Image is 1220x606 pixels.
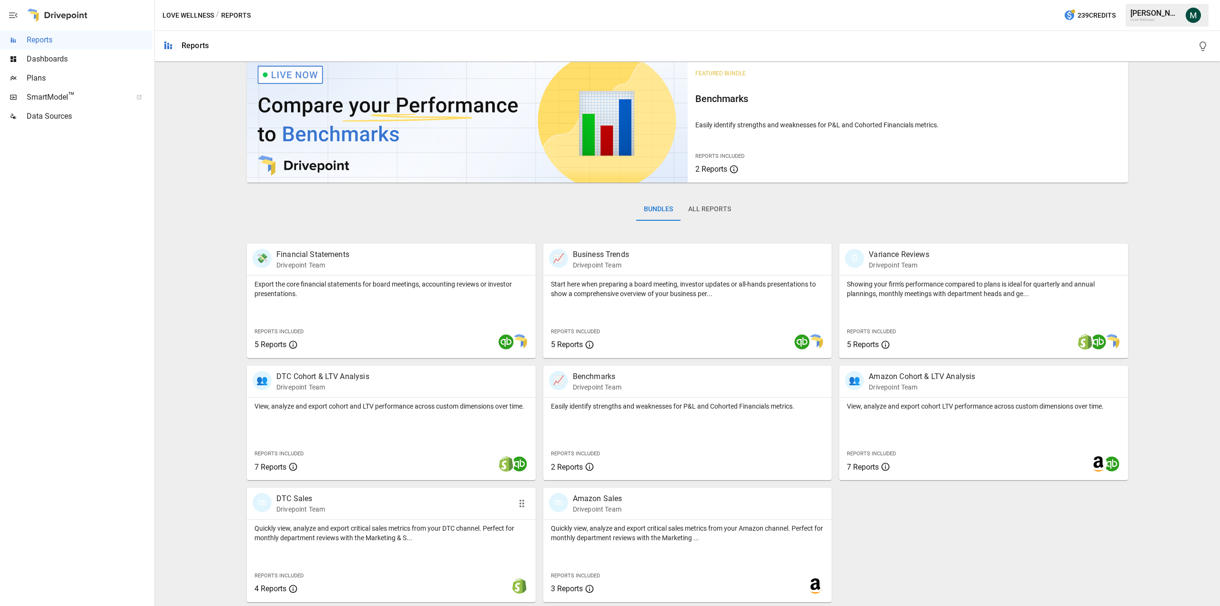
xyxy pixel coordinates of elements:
[1060,7,1119,24] button: 239Credits
[681,198,739,221] button: All Reports
[551,340,583,349] span: 5 Reports
[847,401,1120,411] p: View, analyze and export cohort LTV performance across custom dimensions over time.
[254,340,286,349] span: 5 Reports
[695,120,1121,130] p: Easily identify strengths and weaknesses for P&L and Cohorted Financials metrics.
[498,334,514,349] img: quickbooks
[845,371,864,390] div: 👥
[254,451,304,457] span: Reports Included
[254,279,528,298] p: Export the core financial statements for board meetings, accounting reviews or investor presentat...
[216,10,219,21] div: /
[808,578,823,594] img: amazon
[573,504,622,514] p: Drivepoint Team
[573,493,622,504] p: Amazon Sales
[847,462,879,472] span: 7 Reports
[27,72,152,84] span: Plans
[1180,2,1207,29] button: Michael Cormack
[182,41,209,50] div: Reports
[1104,456,1119,472] img: quickbooks
[512,456,527,472] img: quickbooks
[254,329,304,335] span: Reports Included
[247,59,688,183] img: video thumbnail
[695,91,1121,106] h6: Benchmarks
[27,111,152,122] span: Data Sources
[636,198,681,221] button: Bundles
[276,382,369,392] p: Drivepoint Team
[276,371,369,382] p: DTC Cohort & LTV Analysis
[1130,9,1180,18] div: [PERSON_NAME]
[253,371,272,390] div: 👥
[869,382,975,392] p: Drivepoint Team
[808,334,823,349] img: smart model
[549,493,568,512] div: 🛍
[1078,10,1116,21] span: 239 Credits
[551,451,600,457] span: Reports Included
[512,578,527,594] img: shopify
[512,334,527,349] img: smart model
[869,260,929,270] p: Drivepoint Team
[276,504,325,514] p: Drivepoint Team
[695,70,746,77] span: Featured Bundle
[253,249,272,268] div: 💸
[1091,334,1106,349] img: quickbooks
[551,573,600,579] span: Reports Included
[27,53,152,65] span: Dashboards
[498,456,514,472] img: shopify
[847,279,1120,298] p: Showing your firm's performance compared to plans is ideal for quarterly and annual plannings, mo...
[551,584,583,593] span: 3 Reports
[68,90,75,102] span: ™
[276,260,349,270] p: Drivepoint Team
[27,92,126,103] span: SmartModel
[573,260,629,270] p: Drivepoint Team
[27,34,152,46] span: Reports
[1078,334,1093,349] img: shopify
[163,10,214,21] button: Love Wellness
[1104,334,1119,349] img: smart model
[695,164,727,174] span: 2 Reports
[573,371,621,382] p: Benchmarks
[276,493,325,504] p: DTC Sales
[254,584,286,593] span: 4 Reports
[869,371,975,382] p: Amazon Cohort & LTV Analysis
[794,334,810,349] img: quickbooks
[1186,8,1201,23] img: Michael Cormack
[551,401,824,411] p: Easily identify strengths and weaknesses for P&L and Cohorted Financials metrics.
[1091,456,1106,472] img: amazon
[253,493,272,512] div: 🛍
[254,401,528,411] p: View, analyze and export cohort and LTV performance across custom dimensions over time.
[549,371,568,390] div: 📈
[551,329,600,335] span: Reports Included
[573,249,629,260] p: Business Trends
[573,382,621,392] p: Drivepoint Team
[847,329,896,335] span: Reports Included
[847,340,879,349] span: 5 Reports
[551,279,824,298] p: Start here when preparing a board meeting, investor updates or all-hands presentations to show a ...
[695,153,744,159] span: Reports Included
[254,524,528,543] p: Quickly view, analyze and export critical sales metrics from your DTC channel. Perfect for monthl...
[847,451,896,457] span: Reports Included
[549,249,568,268] div: 📈
[276,249,349,260] p: Financial Statements
[551,524,824,543] p: Quickly view, analyze and export critical sales metrics from your Amazon channel. Perfect for mon...
[551,462,583,472] span: 2 Reports
[1130,18,1180,22] div: Love Wellness
[869,249,929,260] p: Variance Reviews
[254,462,286,472] span: 7 Reports
[254,573,304,579] span: Reports Included
[845,249,864,268] div: 🗓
